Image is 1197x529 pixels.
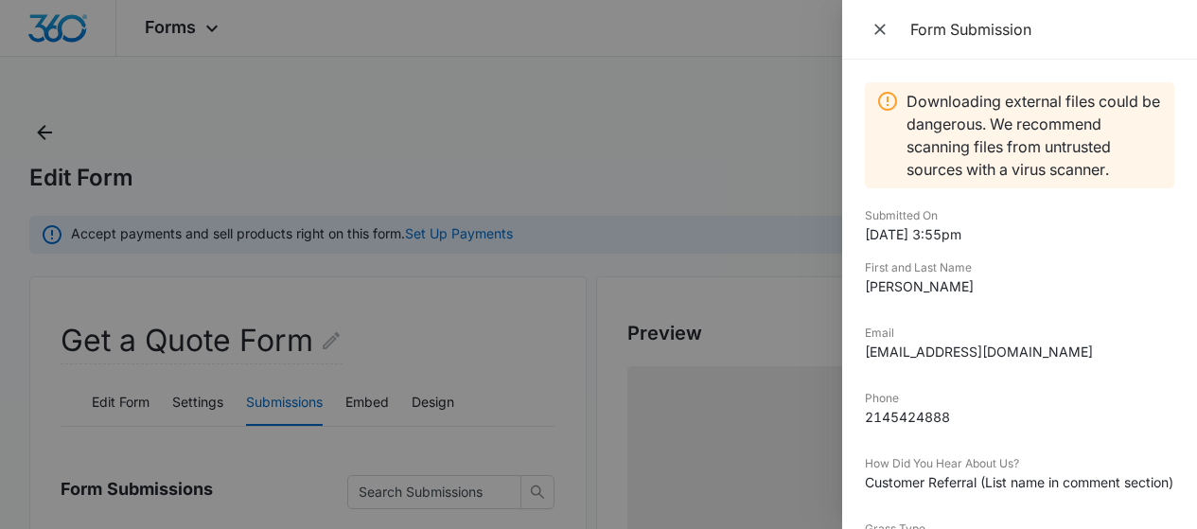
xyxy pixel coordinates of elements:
[865,207,1174,224] dt: Submitted On
[865,259,1174,276] dt: First and Last Name
[871,16,893,43] span: Close
[865,472,1174,492] dd: Customer Referral (List name in comment section)
[865,390,1174,407] dt: Phone
[865,276,1174,296] dd: [PERSON_NAME]
[907,90,1163,181] p: Downloading external files could be dangerous. We recommend scanning files from untrusted sources...
[865,407,1174,427] dd: 2145424888
[910,19,1174,40] div: Form Submission
[865,342,1174,361] dd: [EMAIL_ADDRESS][DOMAIN_NAME]
[865,325,1174,342] dt: Email
[865,224,1174,244] dd: [DATE] 3:55pm
[865,455,1174,472] dt: How Did You Hear About Us?
[865,15,899,44] button: Close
